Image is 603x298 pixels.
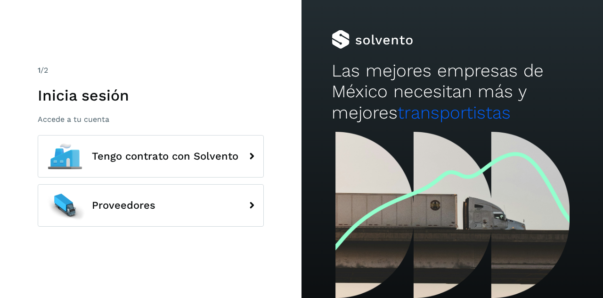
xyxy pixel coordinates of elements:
button: Tengo contrato con Solvento [38,135,264,178]
button: Proveedores [38,184,264,227]
span: Proveedores [92,200,155,211]
p: Accede a tu cuenta [38,115,264,124]
span: 1 [38,66,41,75]
div: /2 [38,65,264,76]
span: Tengo contrato con Solvento [92,151,238,162]
span: transportistas [398,102,511,123]
h2: Las mejores empresas de México necesitan más y mejores [332,60,573,123]
h1: Inicia sesión [38,86,264,104]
